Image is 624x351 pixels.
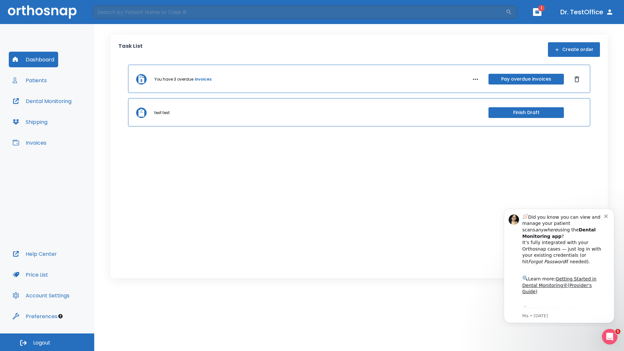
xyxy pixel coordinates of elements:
[118,42,143,57] p: Task List
[9,135,50,150] button: Invoices
[154,76,193,82] p: You have 3 overdue
[28,102,110,135] div: Download the app: | ​ Let us know if you need help getting started!
[9,288,73,303] button: Account Settings
[28,110,110,116] p: Message from Ma, sent 6w ago
[538,5,545,11] span: 1
[615,329,620,334] span: 1
[9,246,61,262] button: Help Center
[488,74,564,84] button: Pay overdue invoices
[8,5,77,19] img: Orthosnap
[9,267,52,282] button: Price List
[558,6,616,18] button: Dr. TestOffice
[602,329,617,344] iframe: Intercom live chat
[9,308,61,324] button: Preferences
[548,42,600,57] button: Create order
[33,339,50,346] span: Logout
[58,313,63,319] div: Tooltip anchor
[494,203,624,327] iframe: Intercom notifications message
[9,93,75,109] button: Dental Monitoring
[488,107,564,118] button: Finish Draft
[572,74,582,84] button: Dismiss
[110,10,115,15] button: Dismiss notification
[9,52,58,67] button: Dashboard
[195,76,212,82] a: invoices
[93,6,506,19] input: Search by Patient Name or Case #
[28,104,86,115] a: App Store
[154,110,170,116] p: test test
[9,72,51,88] button: Patients
[9,114,51,130] button: Shipping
